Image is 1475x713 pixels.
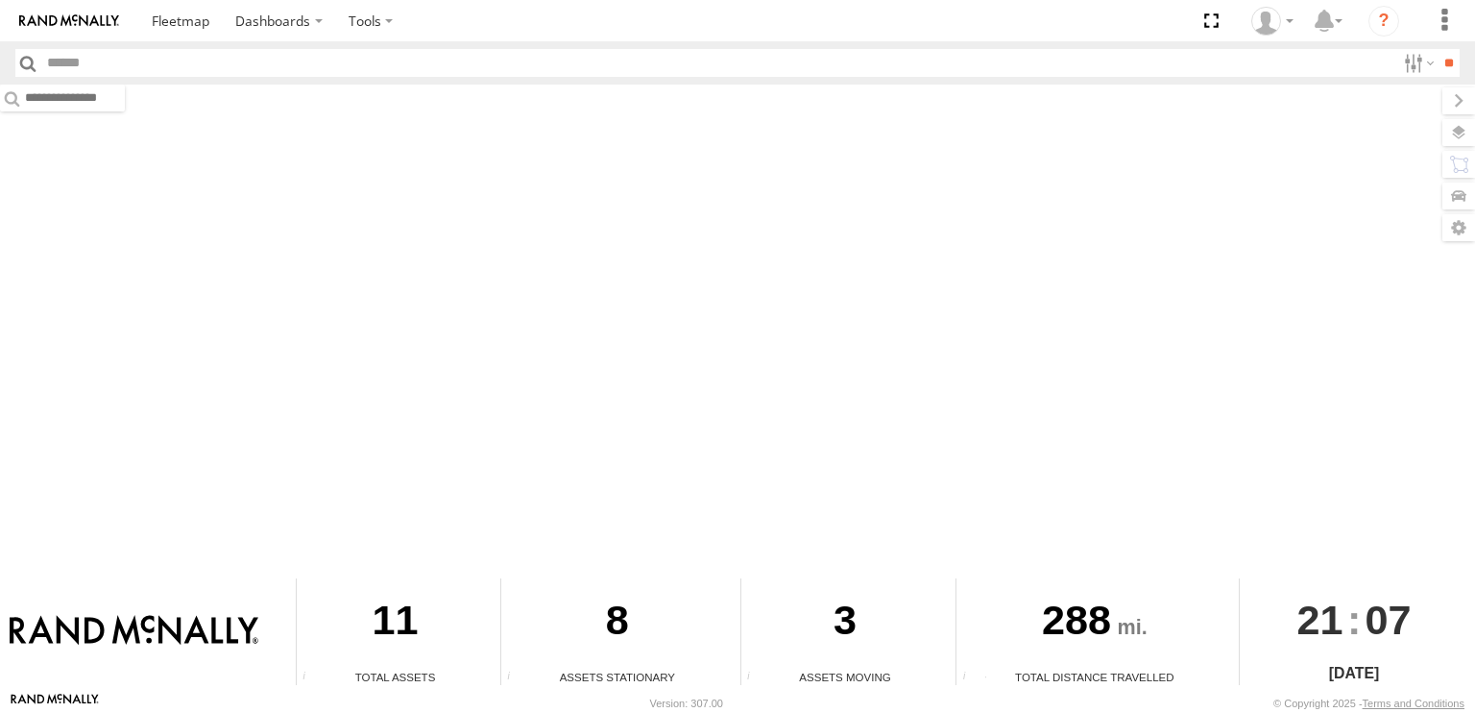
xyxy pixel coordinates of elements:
[650,698,723,709] div: Version: 307.00
[741,671,770,685] div: Total number of assets current in transit.
[956,671,985,685] div: Total distance travelled by all assets within specified date range and applied filters
[297,669,494,685] div: Total Assets
[741,578,950,669] div: 3
[741,669,950,685] div: Assets Moving
[1366,578,1412,661] span: 07
[297,578,494,669] div: 11
[1245,7,1300,36] div: Valeo Dash
[956,669,1232,685] div: Total Distance Travelled
[1240,578,1467,661] div: :
[1363,698,1464,709] a: Terms and Conditions
[1240,662,1467,685] div: [DATE]
[1273,698,1464,709] div: © Copyright 2025 -
[1368,6,1399,37] i: ?
[956,578,1232,669] div: 288
[1396,49,1438,77] label: Search Filter Options
[19,14,119,28] img: rand-logo.svg
[501,671,530,685] div: Total number of assets current stationary.
[11,694,99,713] a: Visit our Website
[1442,214,1475,241] label: Map Settings
[10,615,258,648] img: Rand McNally
[501,578,733,669] div: 8
[501,669,733,685] div: Assets Stationary
[297,671,326,685] div: Total number of Enabled Assets
[1297,578,1343,661] span: 21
